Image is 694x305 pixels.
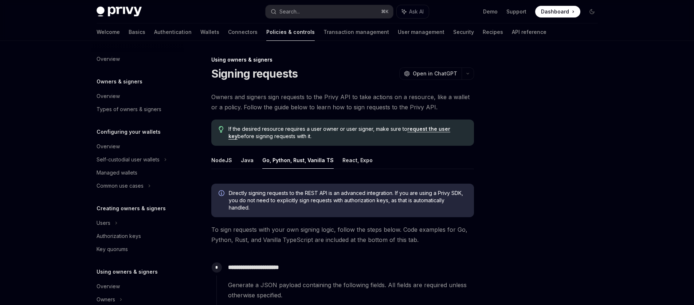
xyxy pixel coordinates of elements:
span: Open in ChatGPT [413,70,457,77]
a: Overview [91,140,184,153]
span: Ask AI [409,8,424,15]
div: Overview [97,92,120,101]
span: Dashboard [541,8,569,15]
div: Users [97,219,110,227]
img: dark logo [97,7,142,17]
a: Authorization keys [91,230,184,243]
button: Go, Python, Rust, Vanilla TS [262,152,334,169]
a: Managed wallets [91,166,184,179]
a: Overview [91,90,184,103]
a: Security [453,23,474,41]
a: Welcome [97,23,120,41]
h5: Using owners & signers [97,267,158,276]
button: React, Expo [342,152,373,169]
a: Types of owners & signers [91,103,184,116]
div: Owners [97,295,115,304]
span: ⌘ K [381,9,389,15]
h1: Signing requests [211,67,298,80]
svg: Tip [219,126,224,133]
svg: Info [219,190,226,198]
a: Recipes [483,23,503,41]
button: Toggle dark mode [586,6,598,17]
button: NodeJS [211,152,232,169]
span: If the desired resource requires a user owner or user signer, make sure to before signing request... [228,125,466,140]
button: Ask AI [397,5,429,18]
button: Open in ChatGPT [399,67,462,80]
h5: Creating owners & signers [97,204,166,213]
h5: Owners & signers [97,77,142,86]
button: Search...⌘K [266,5,393,18]
span: Directly signing requests to the REST API is an advanced integration. If you are using a Privy SD... [229,189,467,211]
a: Policies & controls [266,23,315,41]
button: Java [241,152,254,169]
a: Basics [129,23,145,41]
div: Self-custodial user wallets [97,155,160,164]
a: Connectors [228,23,258,41]
div: Authorization keys [97,232,141,241]
a: Authentication [154,23,192,41]
a: User management [398,23,444,41]
a: Wallets [200,23,219,41]
span: Owners and signers sign requests to the Privy API to take actions on a resource, like a wallet or... [211,92,474,112]
a: API reference [512,23,546,41]
a: Overview [91,280,184,293]
span: Generate a JSON payload containing the following fields. All fields are required unless otherwise... [228,280,474,300]
div: Overview [97,282,120,291]
div: Common use cases [97,181,144,190]
div: Overview [97,55,120,63]
a: Demo [483,8,498,15]
span: To sign requests with your own signing logic, follow the steps below. Code examples for Go, Pytho... [211,224,474,245]
div: Search... [279,7,300,16]
a: Dashboard [535,6,580,17]
div: Using owners & signers [211,56,474,63]
a: Support [506,8,526,15]
a: Key quorums [91,243,184,256]
div: Types of owners & signers [97,105,161,114]
div: Overview [97,142,120,151]
a: Overview [91,52,184,66]
a: Transaction management [324,23,389,41]
h5: Configuring your wallets [97,128,161,136]
div: Managed wallets [97,168,137,177]
div: Key quorums [97,245,128,254]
